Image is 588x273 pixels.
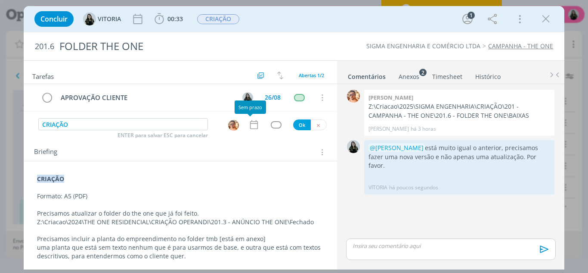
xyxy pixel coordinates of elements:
[152,12,185,26] button: 00:33
[228,120,239,131] img: V
[228,119,239,131] button: V
[368,102,550,120] p: Z:\Criacao\2025\SIGMA ENGENHARIA\CRIAÇÃO\201 - CAMPANHA - THE ONE\201.6 - FOLDER THE ONE\BAIXAS
[461,12,474,26] button: 1
[37,243,324,260] p: uma planta que está sem texto nenhum que é para usarmos de base, e outra que está com textos desc...
[167,15,183,23] span: 00:33
[368,94,413,101] b: [PERSON_NAME]
[432,69,463,81] a: Timesheet
[488,42,553,50] a: CAMPANHA - THE ONE
[197,14,240,25] button: CRIAÇÃO
[37,218,324,226] p: Z:\Criacao\2024\THE ONE RESIDENCIAL\CRIAÇÃO OPERANDI\201.3 - ANÚNCIO THE ONE\Fechado
[83,13,121,25] button: VVITORIA
[389,184,438,191] span: há poucos segundos
[411,125,436,133] span: há 3 horas
[293,119,311,130] button: Ok
[419,69,427,76] sup: 2
[241,91,254,104] button: V
[347,69,386,81] a: Comentários
[34,11,74,27] button: Concluir
[370,144,424,152] span: @[PERSON_NAME]
[467,12,475,19] div: 1
[368,144,550,170] p: está muito igual o anterior, precisamos fazer uma nova versão e não apenas uma atualização. Por f...
[24,6,565,270] div: dialog
[83,13,96,25] img: V
[35,42,54,51] span: 201.6
[40,16,68,22] span: Concluir
[299,72,324,78] span: Abertas 1/2
[118,132,208,139] span: ENTER para salvar ESC para cancelar
[37,192,324,201] p: Formato: A5 (PDF)
[37,175,64,183] strong: CRIAÇÃO
[347,140,360,153] img: V
[399,72,419,81] div: Anexos
[242,92,253,103] img: V
[56,36,334,57] div: FOLDER THE ONE
[347,90,360,103] img: V
[235,100,266,114] div: Sem prazo
[368,125,409,133] p: [PERSON_NAME]
[265,94,281,100] div: 26/08
[37,209,324,218] p: Precisamos atualizar o folder do the one que já foi feito.
[37,235,324,243] p: Precisamos incluir a planta do empreendimento no folder tmb [está em anexo]
[98,16,121,22] span: VITORIA
[277,72,283,79] img: arrow-down-up.svg
[32,70,54,81] span: Tarefas
[475,69,501,81] a: Histórico
[368,184,387,191] p: VITORIA
[197,14,239,24] span: CRIAÇÃO
[366,42,480,50] a: SIGMA ENGENHARIA E COMÉRCIO LTDA
[57,92,235,103] div: APROVAÇÃO CLIENTE
[34,147,57,158] span: Briefing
